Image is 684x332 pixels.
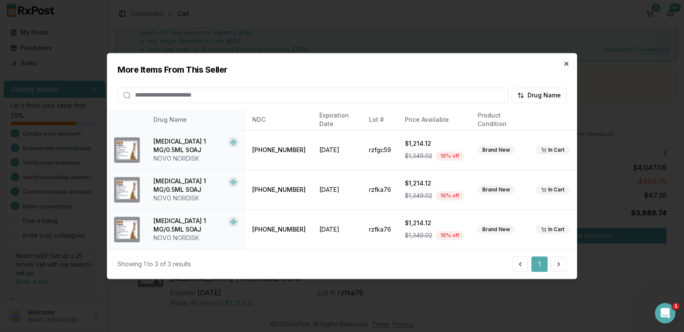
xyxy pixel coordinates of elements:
[471,110,529,130] th: Product Condition
[362,130,398,170] td: rzfgc59
[245,170,313,210] td: [PHONE_NUMBER]
[114,217,140,242] img: Wegovy 1 MG/0.5ML SOAJ
[245,210,313,250] td: [PHONE_NUMBER]
[114,177,140,203] img: Wegovy 1 MG/0.5ML SOAJ
[313,110,363,130] th: Expiration Date
[655,303,675,323] iframe: Intercom live chat
[405,231,432,240] span: $1,349.02
[153,154,239,163] div: NOVO NORDISK
[478,145,515,155] div: Brand New
[118,260,191,268] div: Showing 1 to 3 of 3 results
[245,110,313,130] th: NDC
[245,130,313,170] td: [PHONE_NUMBER]
[153,234,239,242] div: NOVO NORDISK
[405,191,432,200] span: $1,349.02
[531,256,548,272] button: 1
[478,185,515,194] div: Brand New
[153,217,225,234] div: [MEDICAL_DATA] 1 MG/0.5ML SOAJ
[153,194,239,203] div: NOVO NORDISK
[362,210,398,250] td: rzfka76
[528,91,561,100] span: Drug Name
[405,179,464,188] div: $1,214.12
[536,185,570,194] div: In Cart
[153,137,225,154] div: [MEDICAL_DATA] 1 MG/0.5ML SOAJ
[436,231,464,240] div: 10 % off
[313,130,363,170] td: [DATE]
[405,219,464,227] div: $1,214.12
[672,303,679,310] span: 1
[114,137,140,163] img: Wegovy 1 MG/0.5ML SOAJ
[436,151,464,161] div: 10 % off
[313,170,363,210] td: [DATE]
[536,225,570,234] div: In Cart
[436,191,464,200] div: 10 % off
[118,64,566,76] h2: More Items From This Seller
[362,170,398,210] td: rzfka76
[153,177,225,194] div: [MEDICAL_DATA] 1 MG/0.5ML SOAJ
[405,152,432,160] span: $1,349.02
[536,145,570,155] div: In Cart
[398,110,471,130] th: Price Available
[362,110,398,130] th: Lot #
[512,88,566,103] button: Drug Name
[405,139,464,148] div: $1,214.12
[478,225,515,234] div: Brand New
[147,110,245,130] th: Drug Name
[313,210,363,250] td: [DATE]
